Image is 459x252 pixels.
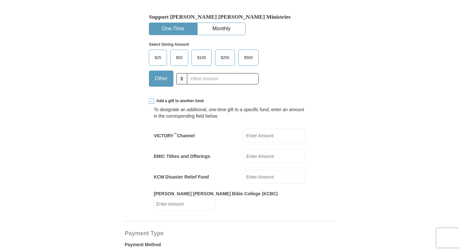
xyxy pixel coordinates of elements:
span: $250 [218,53,233,63]
span: $100 [194,53,209,63]
strong: Select Giving Amount [149,42,189,47]
div: To designate an additional, one-time gift to a specific fund, enter an amount in the correspondin... [154,106,305,119]
label: [PERSON_NAME] [PERSON_NAME] Bible College (KCBC) [154,190,278,197]
label: VICTORY Channel [154,132,195,139]
input: Enter Amount [244,170,305,184]
input: Enter Amount [154,197,215,211]
input: Other Amount [187,73,259,84]
span: Add a gift to another fund [154,98,204,104]
h4: Payment Type [125,231,334,236]
button: One-Time [149,23,197,35]
sup: ™ [173,132,177,136]
span: $50 [173,53,186,63]
span: $25 [151,53,164,63]
h5: Support [PERSON_NAME] [PERSON_NAME] Ministries [149,14,310,20]
label: KCM Disaster Relief Fund [154,174,209,180]
button: Monthly [198,23,245,35]
span: $ [176,73,187,84]
input: Enter Amount [244,149,305,163]
label: EMIC Tithes and Offerings [154,153,210,160]
span: Other [151,74,171,83]
input: Enter Amount [244,129,305,142]
span: $500 [241,53,256,63]
label: Payment Method [125,241,334,251]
